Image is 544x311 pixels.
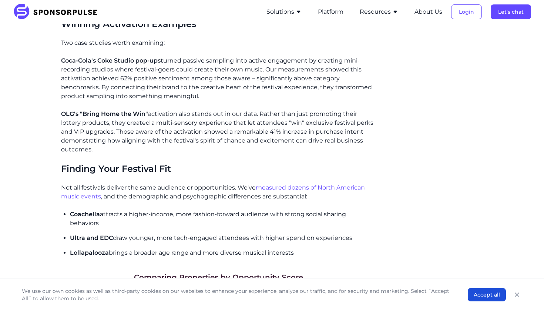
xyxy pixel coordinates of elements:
p: brings a broader age range and more diverse musical interests [70,248,376,257]
h1: Comparing Properties by Opportunity Score [134,272,303,282]
p: activation also stands out in our data. Rather than just promoting their lottery products, they c... [61,110,376,154]
span: Lollapalooza [70,249,109,256]
p: We use our own cookies as well as third-party cookies on our websites to enhance your experience,... [22,287,453,302]
button: Let's chat [491,4,531,19]
img: SponsorPulse [13,4,103,20]
button: Platform [318,7,343,16]
a: About Us [414,9,442,15]
p: turned passive sampling into active engagement by creating mini-recording studios where festival-... [61,56,376,101]
iframe: Chat Widget [507,275,544,311]
p: Two case studies worth examining: [61,39,376,47]
a: Let's chat [491,9,531,15]
div: Widget chat [507,275,544,311]
a: Login [451,9,482,15]
button: Solutions [266,7,302,16]
a: measured dozens of North American music events [61,184,365,200]
span: OLG's "Bring Home the Win" [61,110,148,117]
p: draw younger, more tech-engaged attendees with higher spend on experiences [70,234,376,243]
button: About Us [414,7,442,16]
button: Login [451,4,482,19]
span: Ultra and EDC [70,234,113,241]
p: Not all festivals deliver the same audience or opportunities. We've , and the demographic and psy... [61,183,376,201]
span: Finding Your Festival Fit [61,163,171,174]
p: attracts a higher-income, more fashion-forward audience with strong social sharing behaviors [70,210,376,228]
span: Winning Activation Examples [61,19,196,29]
span: Coachella [70,211,100,218]
a: Platform [318,9,343,15]
button: Accept all [468,288,506,301]
button: Resources [360,7,398,16]
span: Coca-Cola's Coke Studio pop-ups [61,57,161,64]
